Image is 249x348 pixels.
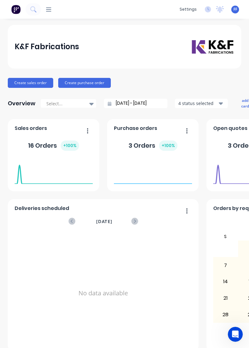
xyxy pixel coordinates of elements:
div: 28 [213,307,238,322]
img: K&F Fabrications [191,39,234,55]
div: 16 Orders [28,141,79,151]
button: Create sales order [8,78,53,88]
span: FF [233,7,237,12]
span: Sales orders [15,125,47,132]
div: S [213,233,238,240]
span: Purchase orders [114,125,157,132]
div: 14 [213,274,238,289]
iframe: Intercom live chat [228,327,243,342]
span: Deliveries scheduled [15,205,69,212]
div: 7 [213,258,238,273]
div: K&F Fabrications [15,41,79,53]
div: 21 [213,290,238,306]
span: [DATE] [96,218,112,225]
button: Create purchase order [58,78,111,88]
button: 4 status selected [175,99,228,108]
div: Overview [8,97,35,110]
img: Factory [11,5,21,14]
div: settings [176,5,200,14]
div: 3 Orders [129,141,177,151]
div: + 100 % [159,141,177,151]
div: 4 status selected [178,100,218,107]
span: Open quotes [213,125,247,132]
div: + 100 % [61,141,79,151]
